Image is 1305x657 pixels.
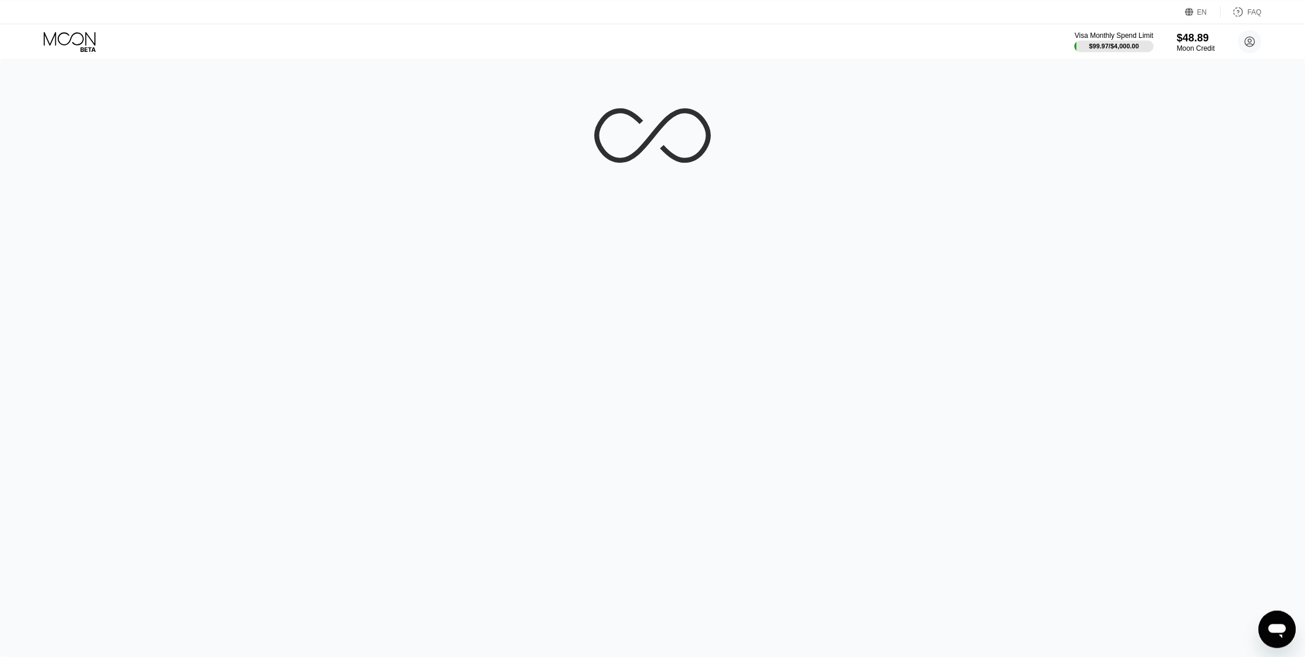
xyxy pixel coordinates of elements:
div: $48.89 [1177,31,1215,44]
div: Visa Monthly Spend Limit [1074,31,1153,39]
div: FAQ [1221,6,1261,17]
div: EN [1185,6,1221,17]
div: EN [1197,8,1207,16]
div: FAQ [1247,8,1261,16]
iframe: Button to launch messaging window [1258,610,1296,648]
div: $99.97 / $4,000.00 [1089,42,1139,49]
div: $48.89Moon Credit [1177,31,1215,52]
div: Visa Monthly Spend Limit$99.97/$4,000.00 [1074,31,1153,52]
div: Moon Credit [1177,44,1215,52]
